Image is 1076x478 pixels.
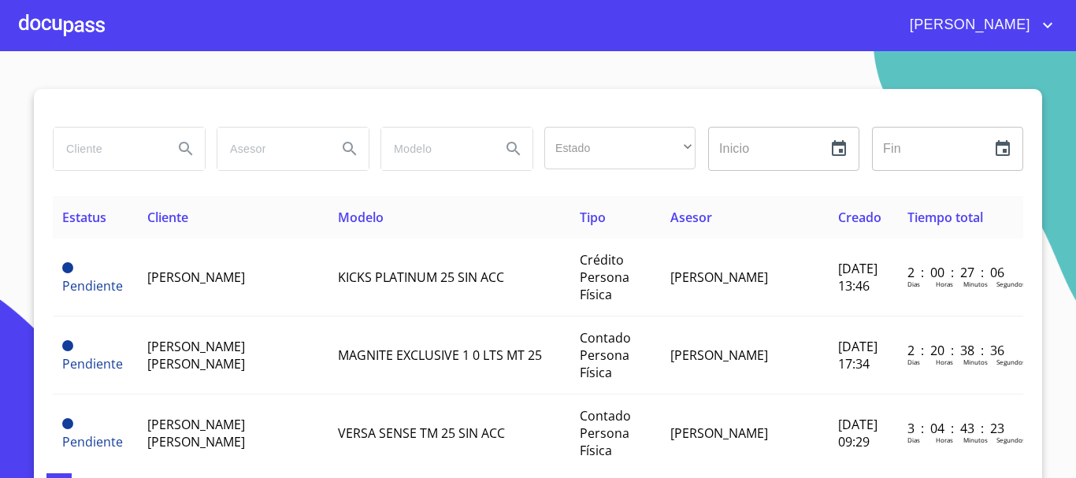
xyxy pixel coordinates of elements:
p: Dias [907,435,920,444]
span: [PERSON_NAME] [PERSON_NAME] [147,338,245,372]
span: [PERSON_NAME] [670,424,768,442]
p: Dias [907,280,920,288]
span: Pendiente [62,262,73,273]
span: Cliente [147,209,188,226]
button: account of current user [898,13,1057,38]
p: 3 : 04 : 43 : 23 [907,420,1014,437]
span: Pendiente [62,433,123,450]
span: Crédito Persona Física [580,251,629,303]
input: search [54,128,161,170]
span: Contado Persona Física [580,407,631,459]
span: [PERSON_NAME] [670,269,768,286]
p: Minutos [963,280,988,288]
span: Estatus [62,209,106,226]
span: Modelo [338,209,384,226]
span: Pendiente [62,340,73,351]
span: KICKS PLATINUM 25 SIN ACC [338,269,504,286]
p: Dias [907,358,920,366]
span: [PERSON_NAME] [670,346,768,364]
span: Contado Persona Física [580,329,631,381]
p: 2 : 00 : 27 : 06 [907,264,1014,281]
p: Horas [936,280,953,288]
p: Segundos [996,435,1026,444]
input: search [217,128,325,170]
span: Pendiente [62,355,123,372]
span: Pendiente [62,277,123,295]
p: Minutos [963,358,988,366]
button: Search [331,130,369,168]
span: [PERSON_NAME] [PERSON_NAME] [147,416,245,450]
div: ​ [544,127,696,169]
span: [DATE] 09:29 [838,416,877,450]
span: [PERSON_NAME] [147,269,245,286]
span: Creado [838,209,881,226]
p: Segundos [996,358,1026,366]
button: Search [167,130,205,168]
span: Tipo [580,209,606,226]
span: VERSA SENSE TM 25 SIN ACC [338,424,505,442]
span: Tiempo total [907,209,983,226]
span: [DATE] 17:34 [838,338,877,372]
p: Horas [936,435,953,444]
span: [PERSON_NAME] [898,13,1038,38]
span: [DATE] 13:46 [838,260,877,295]
span: MAGNITE EXCLUSIVE 1 0 LTS MT 25 [338,346,542,364]
p: Segundos [996,280,1026,288]
p: 2 : 20 : 38 : 36 [907,342,1014,359]
p: Minutos [963,435,988,444]
span: Asesor [670,209,712,226]
button: Search [495,130,532,168]
span: Pendiente [62,418,73,429]
input: search [381,128,488,170]
p: Horas [936,358,953,366]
